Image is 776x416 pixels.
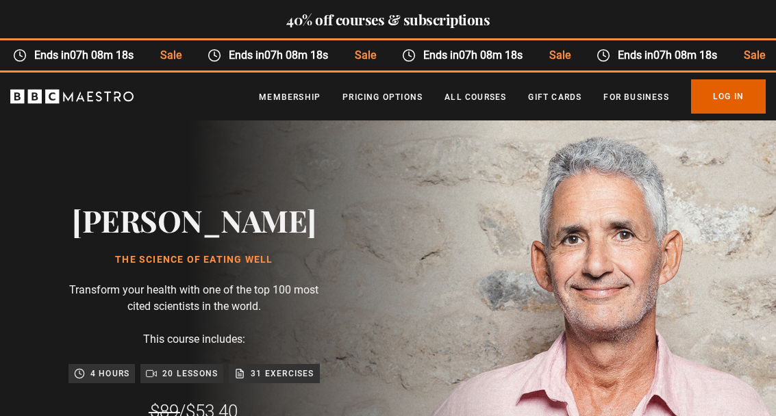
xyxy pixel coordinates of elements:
[199,47,319,64] span: Ends in
[445,90,506,104] a: All Courses
[259,90,321,104] a: Membership
[394,47,514,64] span: Ends in
[143,331,245,348] p: This course includes:
[10,86,134,107] svg: BBC Maestro
[708,47,755,64] span: Sale
[57,282,331,315] p: Transform your health with one of the top 100 most cited scientists in the world.
[48,49,112,62] time: 07h 08m 18s
[242,49,306,62] time: 07h 08m 18s
[125,47,173,64] span: Sale
[588,47,708,64] span: Ends in
[259,79,766,114] nav: Primary
[320,47,367,64] span: Sale
[437,49,501,62] time: 07h 08m 18s
[72,255,316,265] h1: The Science of Eating Well
[528,90,581,104] a: Gift Cards
[631,49,695,62] time: 07h 08m 18s
[514,47,561,64] span: Sale
[5,47,125,64] span: Ends in
[72,203,316,237] h2: [PERSON_NAME]
[691,79,766,114] a: Log In
[603,90,668,104] a: For business
[342,90,423,104] a: Pricing Options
